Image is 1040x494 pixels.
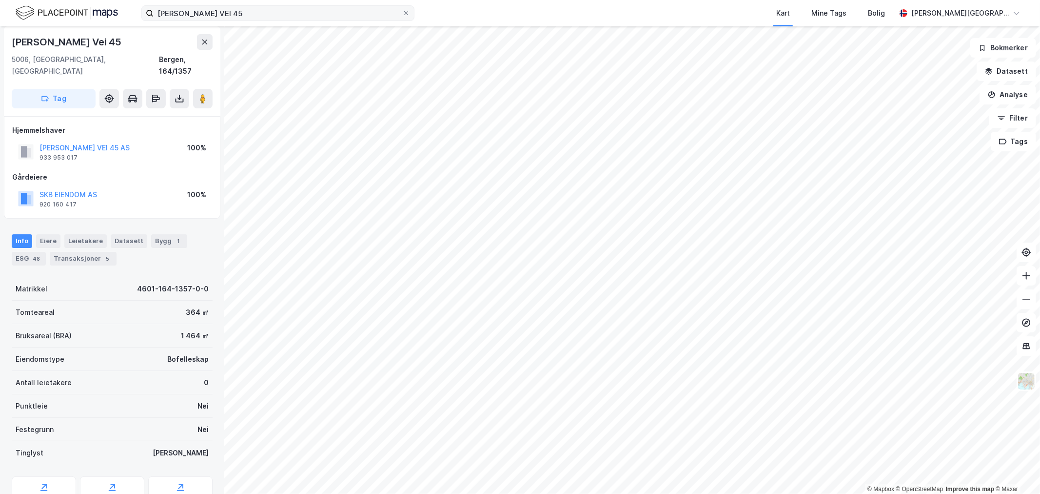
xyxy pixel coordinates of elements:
[12,54,159,77] div: 5006, [GEOGRAPHIC_DATA], [GEOGRAPHIC_DATA]
[867,486,894,493] a: Mapbox
[111,234,147,248] div: Datasett
[989,108,1036,128] button: Filter
[977,62,1036,81] button: Datasett
[36,234,60,248] div: Eiere
[16,377,72,389] div: Antall leietakere
[174,236,183,246] div: 1
[980,85,1036,104] button: Analyse
[991,447,1040,494] iframe: Chat Widget
[12,252,46,266] div: ESG
[137,283,209,295] div: 4601-164-1357-0-0
[868,7,885,19] div: Bolig
[991,132,1036,151] button: Tags
[811,7,846,19] div: Mine Tags
[16,307,55,318] div: Tomteareal
[50,252,117,266] div: Transaksjoner
[16,400,48,412] div: Punktleie
[197,424,209,435] div: Nei
[167,353,209,365] div: Bofelleskap
[103,254,113,264] div: 5
[946,486,994,493] a: Improve this map
[181,330,209,342] div: 1 464 ㎡
[12,171,212,183] div: Gårdeiere
[204,377,209,389] div: 0
[64,234,107,248] div: Leietakere
[896,486,943,493] a: OpenStreetMap
[154,6,402,21] input: Søk på adresse, matrikkel, gårdeiere, leietakere eller personer
[39,201,77,208] div: 920 160 417
[16,447,43,459] div: Tinglyst
[31,254,42,264] div: 48
[39,154,78,162] div: 933 953 017
[151,234,187,248] div: Bygg
[12,234,32,248] div: Info
[16,424,54,435] div: Festegrunn
[12,34,123,50] div: [PERSON_NAME] Vei 45
[159,54,213,77] div: Bergen, 164/1357
[12,124,212,136] div: Hjemmelshaver
[1017,372,1036,391] img: Z
[153,447,209,459] div: [PERSON_NAME]
[16,283,47,295] div: Matrikkel
[16,330,72,342] div: Bruksareal (BRA)
[197,400,209,412] div: Nei
[187,189,206,201] div: 100%
[16,353,64,365] div: Eiendomstype
[16,4,118,21] img: logo.f888ab2527a4732fd821a326f86c7f29.svg
[970,38,1036,58] button: Bokmerker
[187,142,206,154] div: 100%
[186,307,209,318] div: 364 ㎡
[776,7,790,19] div: Kart
[911,7,1009,19] div: [PERSON_NAME][GEOGRAPHIC_DATA]
[12,89,96,108] button: Tag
